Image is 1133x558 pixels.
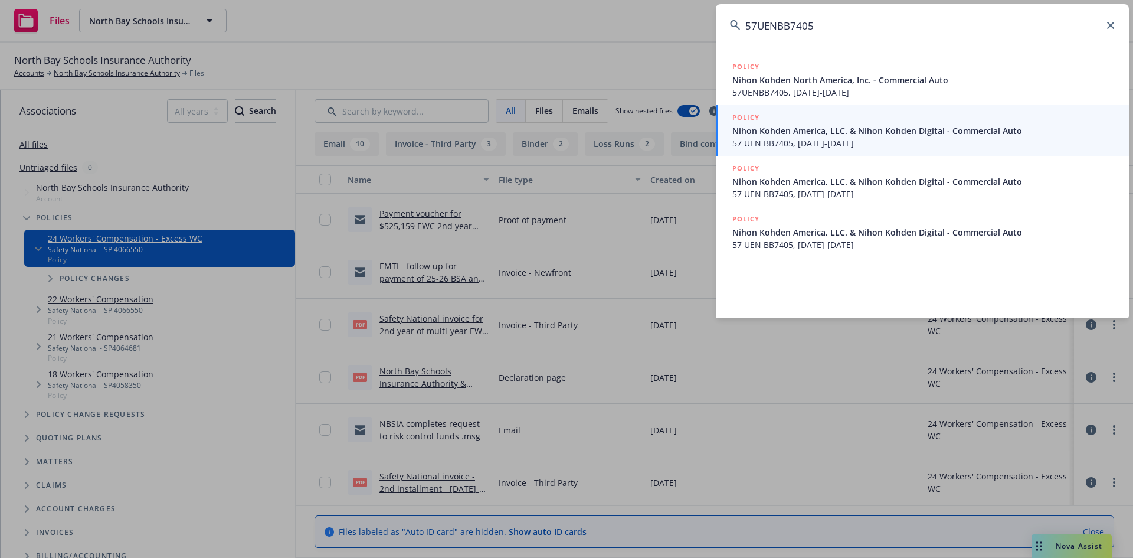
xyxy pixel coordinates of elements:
[732,175,1115,188] span: Nihon Kohden America, LLC. & Nihon Kohden Digital - Commercial Auto
[732,61,759,73] h5: POLICY
[716,4,1129,47] input: Search...
[732,112,759,123] h5: POLICY
[732,86,1115,99] span: 57UENBB7405, [DATE]-[DATE]
[716,105,1129,156] a: POLICYNihon Kohden America, LLC. & Nihon Kohden Digital - Commercial Auto57 UEN BB7405, [DATE]-[D...
[732,162,759,174] h5: POLICY
[716,156,1129,207] a: POLICYNihon Kohden America, LLC. & Nihon Kohden Digital - Commercial Auto57 UEN BB7405, [DATE]-[D...
[732,239,1115,251] span: 57 UEN BB7405, [DATE]-[DATE]
[716,207,1129,257] a: POLICYNihon Kohden America, LLC. & Nihon Kohden Digital - Commercial Auto57 UEN BB7405, [DATE]-[D...
[732,137,1115,149] span: 57 UEN BB7405, [DATE]-[DATE]
[732,226,1115,239] span: Nihon Kohden America, LLC. & Nihon Kohden Digital - Commercial Auto
[732,188,1115,200] span: 57 UEN BB7405, [DATE]-[DATE]
[732,125,1115,137] span: Nihon Kohden America, LLC. & Nihon Kohden Digital - Commercial Auto
[732,213,759,225] h5: POLICY
[716,54,1129,105] a: POLICYNihon Kohden North America, Inc. - Commercial Auto57UENBB7405, [DATE]-[DATE]
[732,74,1115,86] span: Nihon Kohden North America, Inc. - Commercial Auto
